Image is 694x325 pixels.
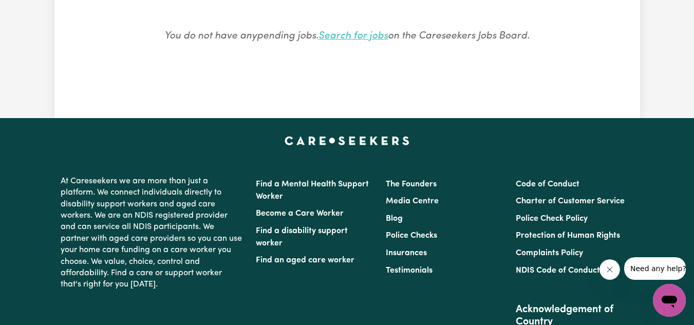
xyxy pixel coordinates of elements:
[285,137,409,145] a: Careseekers home page
[386,266,433,275] a: Testimonials
[318,31,388,41] a: Search for jobs
[61,171,243,295] p: At Careseekers we are more than just a platform. We connect individuals directly to disability su...
[386,180,437,188] a: The Founders
[516,266,600,275] a: NDIS Code of Conduct
[164,31,530,41] em: You do not have any pending jobs . on the Careseekers Jobs Board.
[653,284,686,317] iframe: Button to launch messaging window
[386,249,427,257] a: Insurances
[386,197,439,205] a: Media Centre
[624,257,686,280] iframe: Message from company
[516,215,588,223] a: Police Check Policy
[599,259,620,280] iframe: Close message
[516,197,625,205] a: Charter of Customer Service
[516,249,583,257] a: Complaints Policy
[386,215,403,223] a: Blog
[256,256,354,264] a: Find an aged care worker
[6,7,62,15] span: Need any help?
[516,180,579,188] a: Code of Conduct
[386,232,437,240] a: Police Checks
[256,227,348,247] a: Find a disability support worker
[516,232,620,240] a: Protection of Human Rights
[256,209,344,218] a: Become a Care Worker
[256,180,369,201] a: Find a Mental Health Support Worker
